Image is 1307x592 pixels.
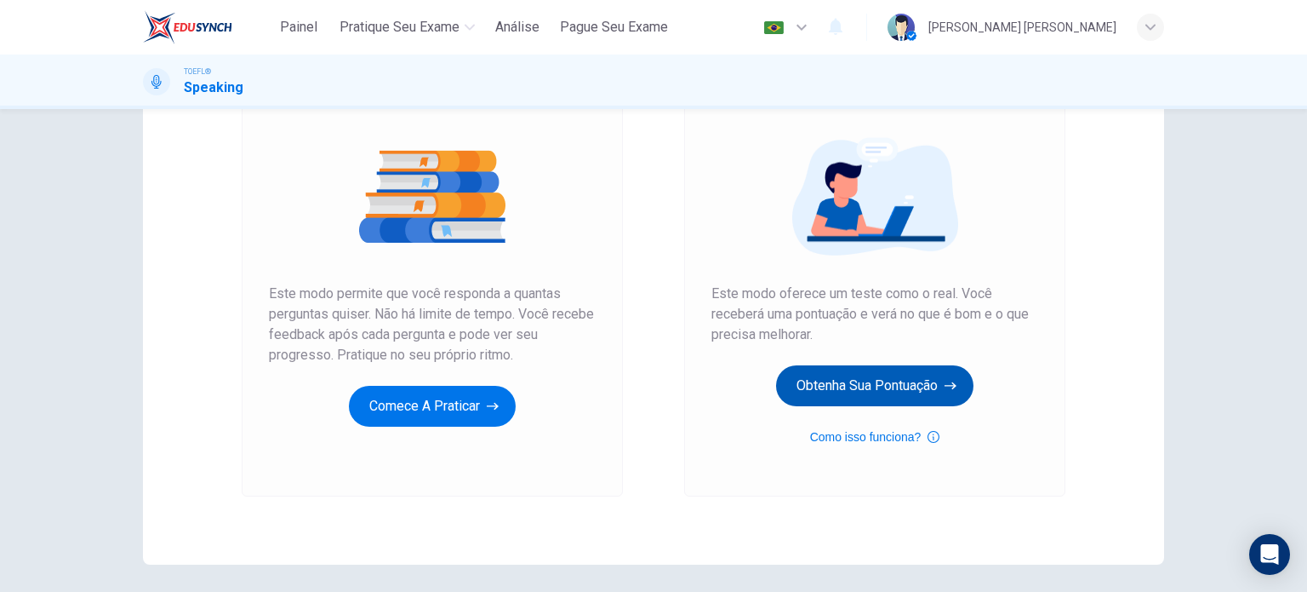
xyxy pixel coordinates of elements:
[184,78,243,98] h1: Speaking
[763,21,785,34] img: pt
[143,10,271,44] a: EduSynch logo
[928,17,1116,37] div: [PERSON_NAME] [PERSON_NAME]
[560,17,668,37] span: Pague Seu Exame
[553,12,675,43] button: Pague Seu Exame
[495,17,539,37] span: Análise
[711,284,1038,345] span: Este modo oferece um teste como o real. Você receberá uma pontuação e verá no que é bom e o que p...
[143,10,232,44] img: EduSynch logo
[333,12,482,43] button: Pratique seu exame
[349,386,516,427] button: Comece a praticar
[280,17,317,37] span: Painel
[810,427,940,447] button: Como isso funciona?
[776,365,973,406] button: Obtenha sua pontuação
[488,12,546,43] button: Análise
[271,12,326,43] button: Painel
[269,284,596,365] span: Este modo permite que você responda a quantas perguntas quiser. Não há limite de tempo. Você rece...
[340,17,459,37] span: Pratique seu exame
[888,14,915,41] img: Profile picture
[1249,534,1290,575] div: Open Intercom Messenger
[184,66,211,78] span: TOEFL®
